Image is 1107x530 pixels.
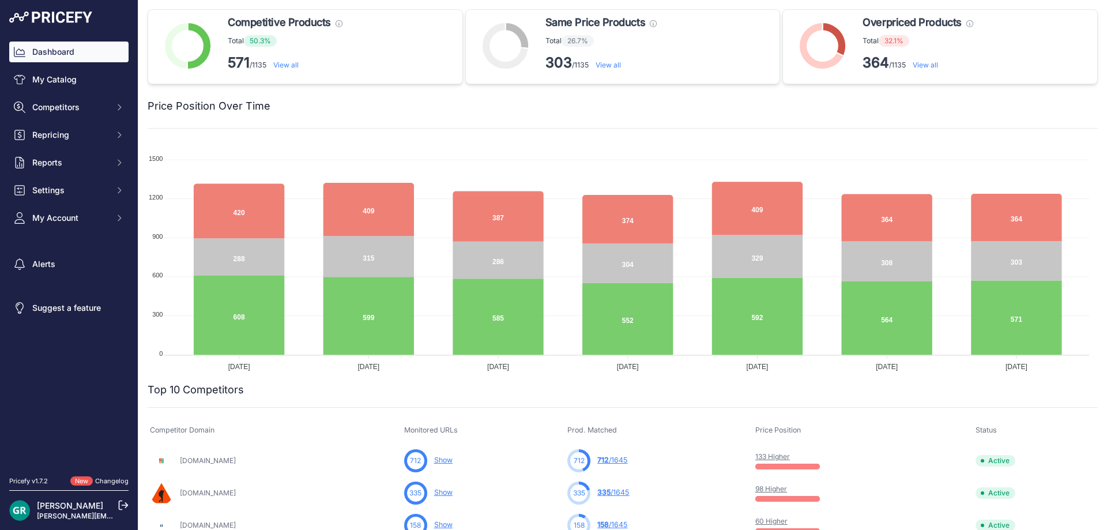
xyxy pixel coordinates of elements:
span: 335 [409,488,421,498]
p: Total [228,35,342,47]
tspan: [DATE] [357,363,379,371]
p: Total [863,35,973,47]
span: My Account [32,212,108,224]
span: 335 [573,488,585,498]
a: View all [596,61,621,69]
strong: 303 [545,54,572,71]
span: Overpriced Products [863,14,961,31]
span: Competitive Products [228,14,331,31]
span: 26.7% [562,35,594,47]
span: Repricing [32,129,108,141]
tspan: [DATE] [617,363,639,371]
img: Pricefy Logo [9,12,92,23]
p: /1135 [228,54,342,72]
span: 712 [597,456,609,464]
a: Show [434,520,453,529]
p: Total [545,35,657,47]
tspan: [DATE] [747,363,769,371]
a: [PERSON_NAME][EMAIL_ADDRESS][DOMAIN_NAME] [37,512,214,520]
a: Alerts [9,254,129,275]
button: My Account [9,208,129,228]
a: [PERSON_NAME] [37,501,103,510]
a: 60 Higher [755,517,788,525]
a: 133 Higher [755,452,790,461]
a: 158/1645 [597,520,627,529]
a: View all [273,61,299,69]
tspan: 600 [152,272,163,279]
a: Show [434,488,453,497]
span: Same Price Products [545,14,645,31]
tspan: [DATE] [1006,363,1027,371]
span: Competitor Domain [150,426,214,434]
span: Active [976,487,1015,499]
span: Active [976,455,1015,467]
span: Prod. Matched [567,426,617,434]
tspan: [DATE] [876,363,898,371]
span: Status [976,426,997,434]
strong: 364 [863,54,889,71]
h2: Price Position Over Time [148,98,270,114]
tspan: 300 [152,311,163,318]
span: New [70,476,93,486]
button: Reports [9,152,129,173]
p: /1135 [545,54,657,72]
a: [DOMAIN_NAME] [180,456,236,465]
a: [DOMAIN_NAME] [180,488,236,497]
tspan: 1500 [149,155,163,162]
a: View all [913,61,938,69]
tspan: 900 [152,233,163,240]
a: Show [434,456,453,464]
a: 335/1645 [597,488,629,497]
button: Repricing [9,125,129,145]
strong: 571 [228,54,250,71]
button: Settings [9,180,129,201]
a: 98 Higher [755,484,787,493]
tspan: 0 [159,350,163,357]
span: Competitors [32,102,108,113]
h2: Top 10 Competitors [148,382,244,398]
tspan: 1200 [149,194,163,201]
span: 50.3% [244,35,277,47]
span: 335 [597,488,611,497]
a: My Catalog [9,69,129,90]
span: 158 [597,520,609,529]
a: Dashboard [9,42,129,62]
div: Pricefy v1.7.2 [9,476,48,486]
span: Reports [32,157,108,168]
tspan: [DATE] [487,363,509,371]
a: Suggest a feature [9,298,129,318]
span: 712 [574,456,585,466]
button: Competitors [9,97,129,118]
p: /1135 [863,54,973,72]
a: Changelog [95,477,129,485]
a: 712/1645 [597,456,627,464]
nav: Sidebar [9,42,129,463]
span: Settings [32,185,108,196]
span: Monitored URLs [404,426,458,434]
span: Price Position [755,426,801,434]
span: 32.1% [879,35,909,47]
span: 712 [410,456,421,466]
tspan: [DATE] [228,363,250,371]
a: [DOMAIN_NAME] [180,521,236,529]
